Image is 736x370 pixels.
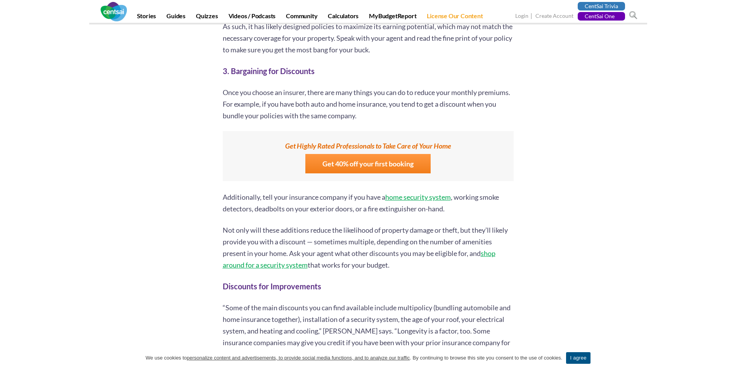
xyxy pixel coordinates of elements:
a: License Our Content [422,12,487,23]
strong: Discounts for Improvements [223,282,321,291]
a: Get 40% off your first booking [305,154,431,173]
img: CentSai [100,2,127,21]
label: Get Highly Rated Professionals to Take Care of Your Home [227,140,510,152]
p: Not only will these additions reduce the likelihood of property damage or theft, but they’ll like... [223,224,514,271]
p: As such, it has likely designed policies to maximize its earning potential, which may not match t... [223,21,514,55]
strong: 3. Bargaining for Discounts [223,66,315,76]
a: Guides [162,12,190,23]
a: Stories [132,12,161,23]
a: Community [281,12,322,23]
a: Quizzes [191,12,223,23]
p: Additionally, tell your insurance company if you have a , working smoke detectors, deadbolts on y... [223,191,514,214]
span: | [530,12,534,21]
a: MyBudgetReport [364,12,421,23]
a: I agree [722,354,730,362]
a: Login [515,12,528,21]
p: Once you choose an insurer, there are many things you can do to reduce your monthly premiums. For... [223,86,514,121]
a: I agree [566,352,590,364]
a: Videos / Podcasts [224,12,281,23]
a: Calculators [323,12,363,23]
a: home security system [385,193,451,201]
p: “Some of the main discounts you can find available include multipolicy (bundling automobile and h... [223,302,514,360]
a: CentSai One [578,12,625,21]
a: CentSai Trivia [578,2,625,10]
a: Create Account [535,12,573,21]
span: We use cookies to . By continuing to browse this site you consent to the use of cookies. [145,354,562,362]
u: personalize content and advertisements, to provide social media functions, and to analyze our tra... [187,355,410,361]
